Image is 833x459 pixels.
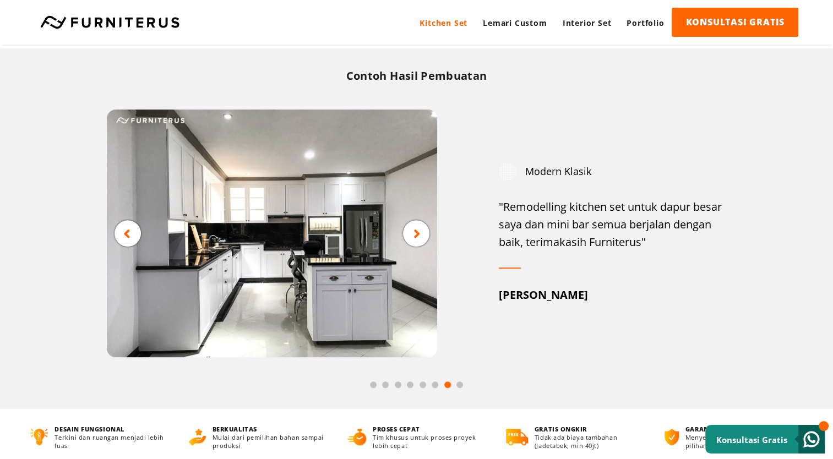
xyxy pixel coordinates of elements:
[55,425,168,433] h4: DESAIN FUNGSIONAL
[506,429,528,445] img: gratis-ongkir.png
[189,429,206,445] img: berkualitas.png
[412,8,475,38] a: Kitchen Set
[535,425,644,433] h4: GRATIS ONGKIR
[665,429,679,445] img: bergaransi.png
[475,8,554,38] a: Lemari Custom
[716,434,787,445] small: Konsultasi Gratis
[535,433,644,450] p: Tidak ada biaya tambahan (Jadetabek, min 40jt)
[213,433,327,450] p: Mulai dari pemilihan bahan sampai produksi
[77,68,757,83] h2: Contoh Hasil Pembuatan
[499,198,726,251] div: "Remodelling kitchen set untuk dapur besar saya dan mini bar semua berjalan dengan baik, terimaka...
[685,425,803,433] h4: GARANSI 2 TAHUN
[55,433,168,450] p: Terkini dan ruangan menjadi lebih luas
[672,8,798,37] a: KONSULTASI GRATIS
[499,286,726,304] div: [PERSON_NAME]
[685,433,803,450] p: Menyediakan garansi untuk produk pilihan kamu
[555,8,619,38] a: Interior Set
[373,433,486,450] p: Tim khusus untuk proses proyek lebih cepat
[499,163,726,181] div: Modern Klasik
[705,425,825,453] a: Konsultasi Gratis
[619,8,672,38] a: Portfolio
[30,429,48,445] img: desain-fungsional.png
[213,425,327,433] h4: BERKUALITAS
[373,425,486,433] h4: PROSES CEPAT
